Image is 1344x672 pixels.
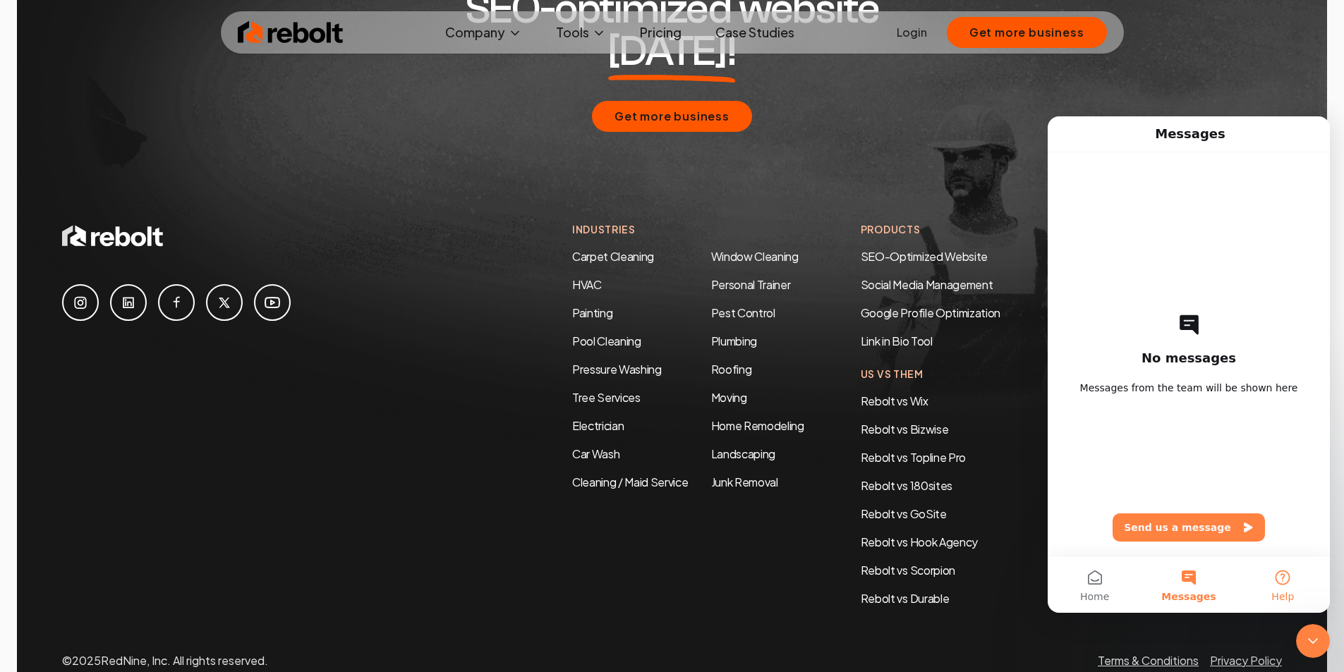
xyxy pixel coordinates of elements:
[1210,653,1282,668] a: Privacy Policy
[1048,116,1330,613] iframe: Intercom live chat
[711,418,804,433] a: Home Remodeling
[238,18,344,47] img: Rebolt Logo
[897,24,927,41] a: Login
[711,362,752,377] a: Roofing
[861,249,988,264] a: SEO-Optimized Website
[711,334,757,348] a: Plumbing
[572,390,641,405] a: Tree Services
[861,506,947,521] a: Rebolt vs GoSite
[572,446,619,461] a: Car Wash
[545,18,617,47] button: Tools
[861,305,1000,320] a: Google Profile Optimization
[711,277,791,292] a: Personal Trainer
[572,305,612,320] a: Painting
[861,450,966,465] a: Rebolt vs Topline Pro
[572,249,654,264] a: Carpet Cleaning
[592,101,752,132] button: Get more business
[572,334,641,348] a: Pool Cleaning
[711,305,775,320] a: Pest Control
[1098,653,1199,668] a: Terms & Conditions
[434,18,533,47] button: Company
[861,222,1000,237] h4: Products
[861,478,952,493] a: Rebolt vs 180sites
[62,652,268,669] p: © 2025 RedNine, Inc. All rights reserved.
[861,563,955,578] a: Rebolt vs Scorpion
[861,534,978,549] a: Rebolt vs Hook Agency
[1296,624,1330,658] iframe: Intercom live chat
[861,334,933,348] a: Link in Bio Tool
[711,249,799,264] a: Window Cleaning
[861,277,993,292] a: Social Media Management
[572,362,662,377] a: Pressure Washing
[861,367,1000,381] h4: Us Vs Them
[711,390,747,405] a: Moving
[861,591,950,606] a: Rebolt vs Durable
[704,18,806,47] a: Case Studies
[629,18,693,47] a: Pricing
[711,446,775,461] a: Landscaping
[572,277,602,292] a: HVAC
[608,30,736,73] span: [DATE]!
[861,422,949,436] a: Rebolt vs Bizwise
[711,475,778,489] a: Junk Removal
[572,222,804,237] h4: Industries
[572,475,689,489] a: Cleaning / Maid Service
[572,418,624,433] a: Electrician
[947,17,1107,48] button: Get more business
[861,393,928,408] a: Rebolt vs Wix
